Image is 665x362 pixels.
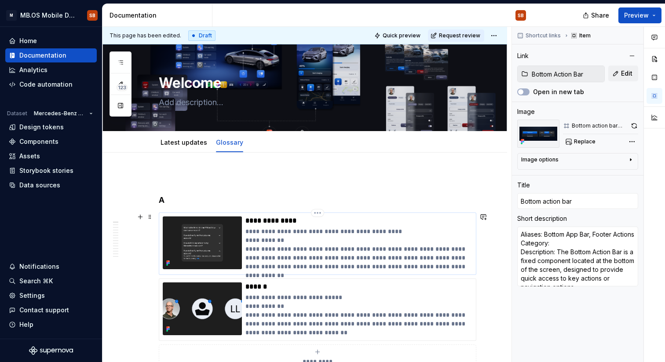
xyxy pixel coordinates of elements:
[212,133,247,151] div: Glossary
[439,32,480,39] span: Request review
[517,227,638,286] textarea: Aliases: Bottom App Bar, Footer Actions Category: Description: The Bottom Action Bar is a fixed c...
[624,11,649,20] span: Preview
[19,123,64,132] div: Design tokens
[117,84,128,91] span: 123
[515,29,565,42] button: Shortcut links
[2,6,100,25] button: MMB.OS Mobile Design SystemSB
[517,107,535,116] div: Image
[19,66,47,74] div: Analytics
[216,139,243,146] a: Glossary
[30,107,97,120] button: Mercedes-Benz 2.0
[157,73,470,94] textarea: Welcome
[5,48,97,62] a: Documentation
[19,306,69,314] div: Contact support
[618,7,661,23] button: Preview
[5,63,97,77] a: Analytics
[517,214,567,223] div: Short description
[521,156,634,167] button: Image options
[6,10,17,21] div: M
[19,152,40,161] div: Assets
[19,166,73,175] div: Storybook stories
[621,69,632,78] span: Edit
[521,156,559,163] div: Image options
[163,216,242,269] img: 011a3626-c3c6-4035-ad21-d0da2649b63b.png
[517,120,559,148] img: 68bc774d-b476-4d91-805e-d64b873a6e26.png
[5,120,97,134] a: Design tokens
[20,11,77,20] div: MB.OS Mobile Design System
[574,138,596,145] span: Replace
[5,135,97,149] a: Components
[19,262,59,271] div: Notifications
[5,178,97,192] a: Data sources
[5,77,97,91] a: Code automation
[518,12,524,19] div: SB
[157,133,211,151] div: Latest updates
[19,277,53,285] div: Search ⌘K
[517,181,530,190] div: Title
[19,181,60,190] div: Data sources
[19,80,73,89] div: Code automation
[19,291,45,300] div: Settings
[5,318,97,332] button: Help
[34,110,86,117] span: Mercedes-Benz 2.0
[5,34,97,48] a: Home
[591,11,609,20] span: Share
[517,193,638,209] input: Add title
[572,122,628,129] div: Bottom action bar header supernova
[517,51,529,60] div: Link
[372,29,424,42] button: Quick preview
[5,149,97,163] a: Assets
[563,135,599,148] button: Replace
[578,7,615,23] button: Share
[428,29,484,42] button: Request review
[19,37,37,45] div: Home
[19,320,33,329] div: Help
[533,88,584,96] label: Open in new tab
[29,346,73,355] svg: Supernova Logo
[159,195,164,205] strong: A
[5,303,97,317] button: Contact support
[19,51,66,60] div: Documentation
[188,30,216,41] div: Draft
[5,274,97,288] button: Search ⌘K
[383,32,420,39] span: Quick preview
[5,260,97,274] button: Notifications
[19,137,58,146] div: Components
[526,32,561,39] span: Shortcut links
[161,139,207,146] a: Latest updates
[110,32,181,39] span: This page has been edited.
[89,12,95,19] div: SB
[5,289,97,303] a: Settings
[7,110,27,117] div: Dataset
[608,66,638,81] button: Edit
[163,282,242,335] img: 96c6ad3b-2120-4a39-b03a-caea216eb14f.png
[110,11,208,20] div: Documentation
[5,164,97,178] a: Storybook stories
